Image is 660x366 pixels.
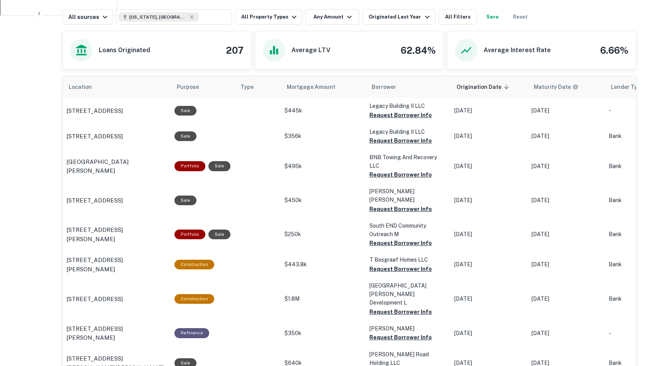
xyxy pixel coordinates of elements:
p: Legacy Building II LLC [369,128,447,136]
p: [GEOGRAPHIC_DATA][PERSON_NAME] Development L [369,281,447,307]
p: [STREET_ADDRESS] [66,106,123,116]
th: Type [234,76,281,98]
div: This is a portfolio loan with 3 properties [174,161,205,171]
button: All Property Types [235,9,302,25]
p: $495k [284,162,362,170]
p: $445k [284,107,362,115]
a: [STREET_ADDRESS] [66,196,167,205]
button: Request Borrower Info [369,264,432,274]
p: [PERSON_NAME] [369,324,447,333]
button: Request Borrower Info [369,333,432,342]
h4: 207 [226,43,244,57]
p: [DATE] [454,260,524,269]
span: Lender Type [611,82,644,92]
p: $1.8M [284,295,362,303]
p: [DATE] [454,132,524,140]
p: [DATE] [454,295,524,303]
div: Sale [174,106,196,116]
button: Request Borrower Info [369,307,432,317]
p: $350k [284,329,362,337]
span: Origination Date [457,82,511,92]
p: T Bosgraaf Homes LLC [369,255,447,264]
iframe: Chat Widget [621,304,660,341]
th: Purpose [171,76,234,98]
p: [DATE] [531,196,601,204]
p: $443.8k [284,260,362,269]
p: [STREET_ADDRESS] [66,132,123,141]
span: [US_STATE], [GEOGRAPHIC_DATA] [129,14,187,20]
th: Maturity dates displayed may be estimated. Please contact the lender for the most accurate maturi... [528,76,605,98]
span: Maturity dates displayed may be estimated. Please contact the lender for the most accurate maturi... [534,83,589,91]
a: [STREET_ADDRESS] [66,132,167,141]
p: [PERSON_NAME] [PERSON_NAME] [369,187,447,204]
button: Request Borrower Info [369,204,432,214]
a: [STREET_ADDRESS][PERSON_NAME] [66,324,167,342]
h6: Loans Originated [99,46,150,55]
a: [GEOGRAPHIC_DATA][PERSON_NAME] [66,157,167,175]
th: Borrower [366,76,450,98]
p: BNB Towing And Recovery LLC [369,153,447,170]
a: [STREET_ADDRESS][PERSON_NAME] [66,255,167,274]
div: This loan purpose was for construction [174,294,214,304]
div: Sale [208,161,230,171]
span: Type [240,82,254,92]
th: Mortgage Amount [281,76,366,98]
h6: Average LTV [291,46,330,55]
button: All sources [62,9,113,25]
div: All sources [68,12,110,22]
div: Sale [174,131,196,141]
p: $356k [284,132,362,140]
div: This is a portfolio loan with 3 properties [174,230,205,239]
p: [DATE] [531,295,601,303]
button: Request Borrower Info [369,238,432,248]
h4: 62.84% [401,43,436,57]
button: Any Amount [305,9,359,25]
button: Request Borrower Info [369,136,432,145]
p: [DATE] [454,230,524,238]
p: [DATE] [531,107,601,115]
button: All Filters [438,9,477,25]
button: Originated Last Year [362,9,435,25]
p: Legacy Building II LLC [369,102,447,110]
p: [DATE] [454,329,524,337]
p: [DATE] [454,107,524,115]
div: Maturity dates displayed may be estimated. Please contact the lender for the most accurate maturi... [534,83,579,91]
p: [DATE] [531,260,601,269]
button: Save your search to get updates of matches that match your search criteria. [480,9,505,25]
a: [STREET_ADDRESS] [66,106,167,116]
div: This loan purpose was for refinancing [174,328,209,338]
div: Sale [174,196,196,205]
span: Mortgage Amount [287,82,345,92]
div: This loan purpose was for construction [174,260,214,269]
h6: Average Interest Rate [484,46,551,55]
p: $250k [284,230,362,238]
p: [DATE] [531,132,601,140]
button: Request Borrower Info [369,111,432,120]
p: [DATE] [454,196,524,204]
h4: 6.66% [600,43,628,57]
p: [DATE] [531,329,601,337]
span: Borrower [372,82,396,92]
p: [STREET_ADDRESS] [66,196,123,205]
div: Sale [208,230,230,239]
p: $450k [284,196,362,204]
th: Origination Date [450,76,528,98]
a: [STREET_ADDRESS] [66,295,167,304]
p: [DATE] [531,162,601,170]
a: [STREET_ADDRESS][PERSON_NAME] [66,225,167,243]
div: Originated Last Year [369,12,432,22]
button: Request Borrower Info [369,170,432,179]
p: South END Community Outreach M [369,221,447,238]
span: Purpose [177,82,209,92]
h6: Maturity Date [534,83,571,91]
button: Reset [508,9,533,25]
p: [DATE] [454,162,524,170]
span: Location [69,82,102,92]
th: Location [63,76,171,98]
p: [STREET_ADDRESS] [66,295,123,304]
